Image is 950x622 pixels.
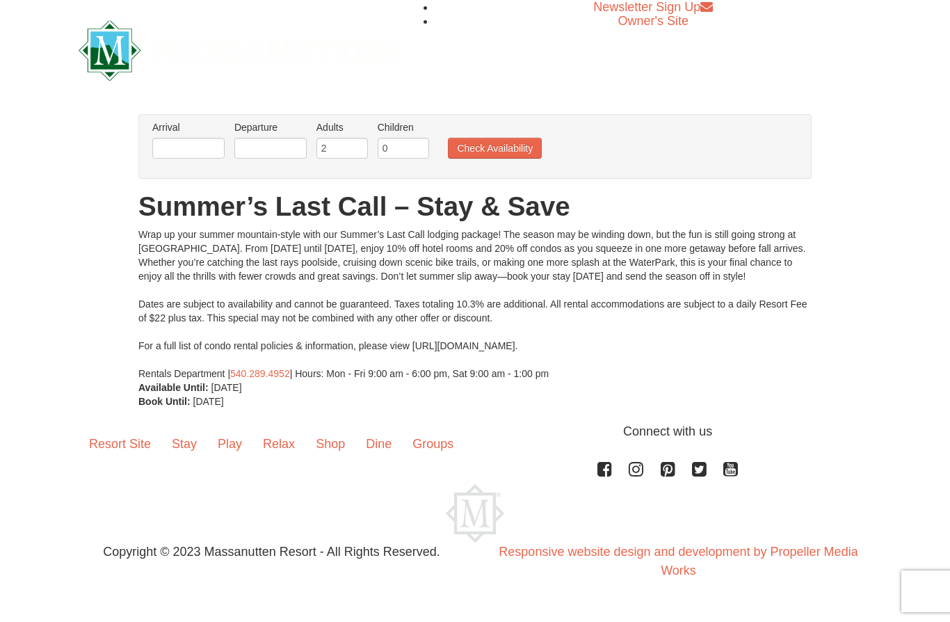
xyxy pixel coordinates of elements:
[305,422,355,465] a: Shop
[234,120,307,134] label: Departure
[68,543,475,561] p: Copyright © 2023 Massanutten Resort - All Rights Reserved.
[402,422,464,465] a: Groups
[207,422,252,465] a: Play
[138,228,812,381] div: Wrap up your summer mountain-style with our Summer’s Last Call lodging package! The season may be...
[230,368,290,379] a: 540.289.4952
[618,14,689,28] a: Owner's Site
[79,422,871,441] p: Connect with us
[193,396,224,407] span: [DATE]
[79,20,397,81] img: Massanutten Resort Logo
[152,120,225,134] label: Arrival
[79,32,397,65] a: Massanutten Resort
[161,422,207,465] a: Stay
[138,382,209,393] strong: Available Until:
[79,422,161,465] a: Resort Site
[252,422,305,465] a: Relax
[499,545,858,577] a: Responsive website design and development by Propeller Media Works
[448,138,542,159] button: Check Availability
[138,193,812,221] h1: Summer’s Last Call – Stay & Save
[355,422,402,465] a: Dine
[138,396,191,407] strong: Book Until:
[446,484,504,543] img: Massanutten Resort Logo
[316,120,368,134] label: Adults
[211,382,242,393] span: [DATE]
[378,120,429,134] label: Children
